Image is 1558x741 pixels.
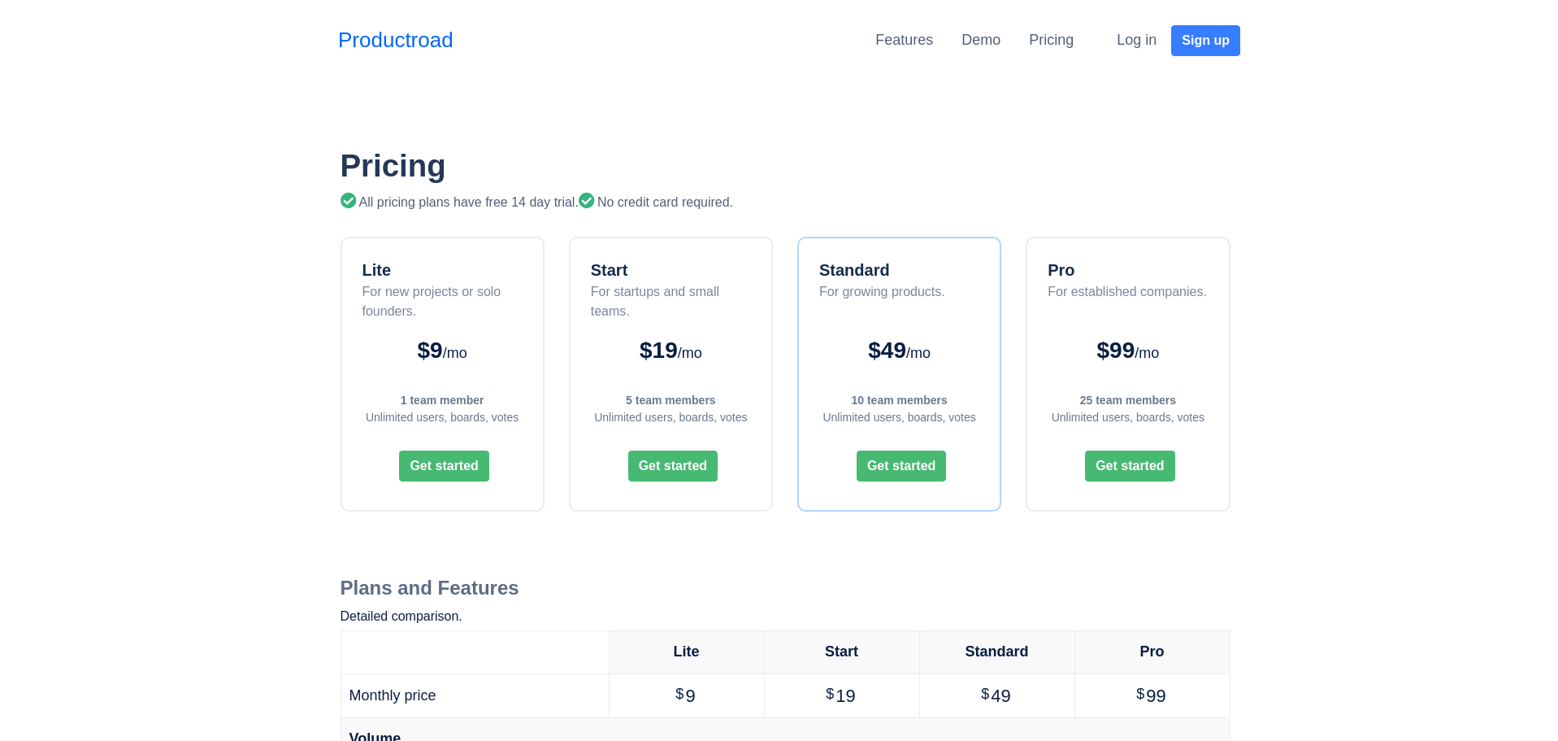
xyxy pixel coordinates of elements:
[857,451,946,482] button: Get started
[338,24,454,56] a: Productroad
[1106,24,1167,57] button: Log in
[1085,451,1174,482] button: Get started
[341,577,1230,600] h2: Plans and Features
[826,686,834,702] span: $
[961,32,1000,48] a: Demo
[919,630,1074,673] th: Standard
[764,630,919,673] th: Start
[1146,686,1165,706] span: 99
[815,333,983,368] div: $49
[819,258,945,282] div: Standard
[678,345,702,361] span: /mo
[981,686,989,702] span: $
[1029,32,1074,48] a: Pricing
[1048,282,1207,321] div: For established companies.
[591,258,755,282] div: Start
[358,333,527,368] div: $9
[587,409,755,426] div: Unlimited users, boards, votes
[358,409,527,426] div: Unlimited users, boards, votes
[1136,686,1144,702] span: $
[587,333,755,368] div: $19
[991,686,1010,706] span: 49
[675,686,684,702] span: $
[401,394,484,407] strong: 1 team member
[819,282,945,321] div: For growing products.
[341,147,1230,185] h1: Pricing
[1048,258,1207,282] div: Pro
[1044,409,1212,426] div: Unlimited users, boards, votes
[906,345,931,361] span: /mo
[341,193,1230,212] div: All pricing plans have free 14 day trial. No credit card required.
[362,258,527,282] div: Lite
[399,451,488,482] button: Get started
[835,686,855,706] span: 19
[626,394,716,407] strong: 5 team members
[1074,630,1230,673] th: Pro
[341,673,609,717] td: Monthly price
[609,630,764,673] th: Lite
[443,345,467,361] span: /mo
[851,394,947,407] strong: 10 team members
[628,451,718,482] button: Get started
[815,409,983,426] div: Unlimited users, boards, votes
[875,32,933,48] a: Features
[1135,345,1159,361] span: /mo
[341,607,1230,626] p: Detailed comparison.
[685,686,695,706] span: 9
[1171,25,1240,56] button: Sign up
[1080,394,1176,407] strong: 25 team members
[362,282,527,321] div: For new projects or solo founders.
[591,282,755,321] div: For startups and small teams.
[1044,333,1212,368] div: $99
